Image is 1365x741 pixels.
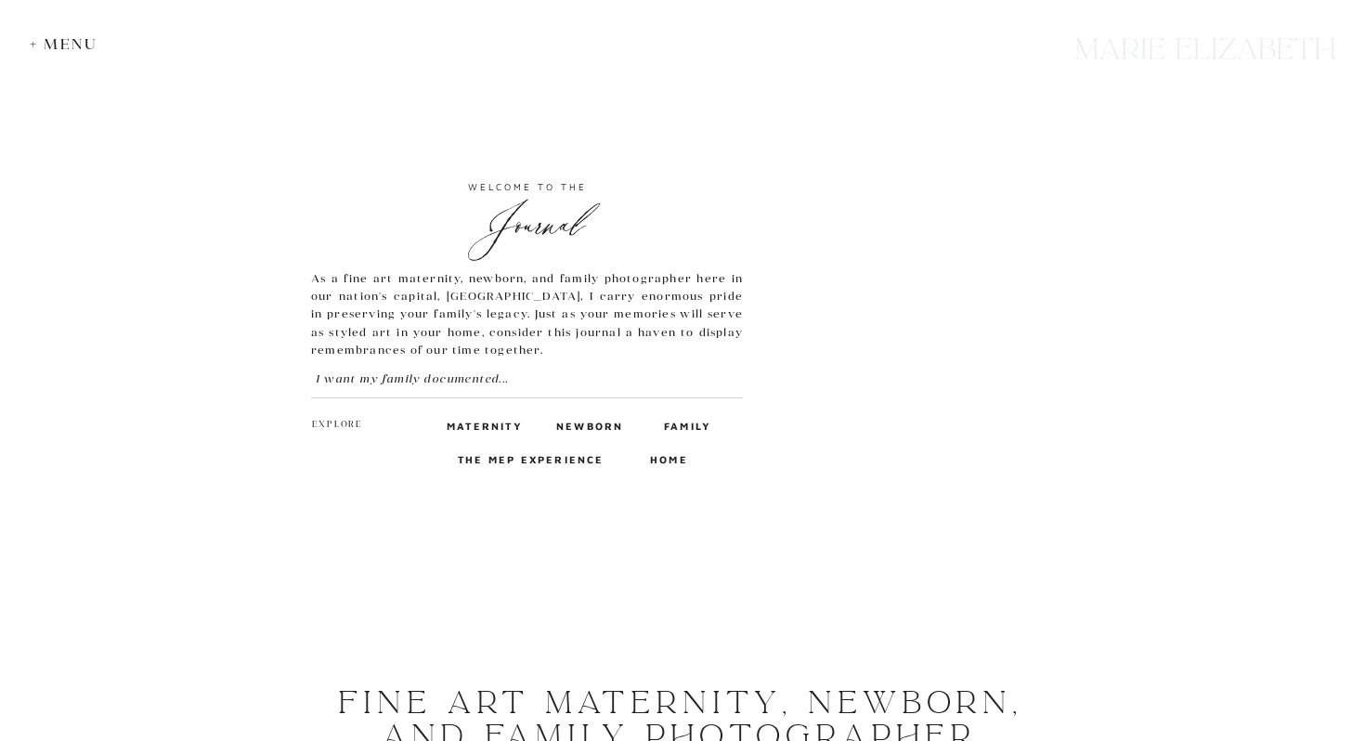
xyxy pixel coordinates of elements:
[650,450,684,467] a: home
[312,417,364,434] h2: explore
[458,450,608,467] a: The MEP Experience
[30,35,107,53] div: + Menu
[311,178,743,195] h3: welcome to the
[556,417,618,434] a: Newborn
[664,417,708,434] a: Family
[316,370,549,387] a: I want my family documented...
[447,417,511,434] a: maternity
[311,269,743,359] p: As a fine art maternity, newborn, and family photographer here in our nation's capital, [GEOGRAPH...
[311,199,743,231] h2: Journal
